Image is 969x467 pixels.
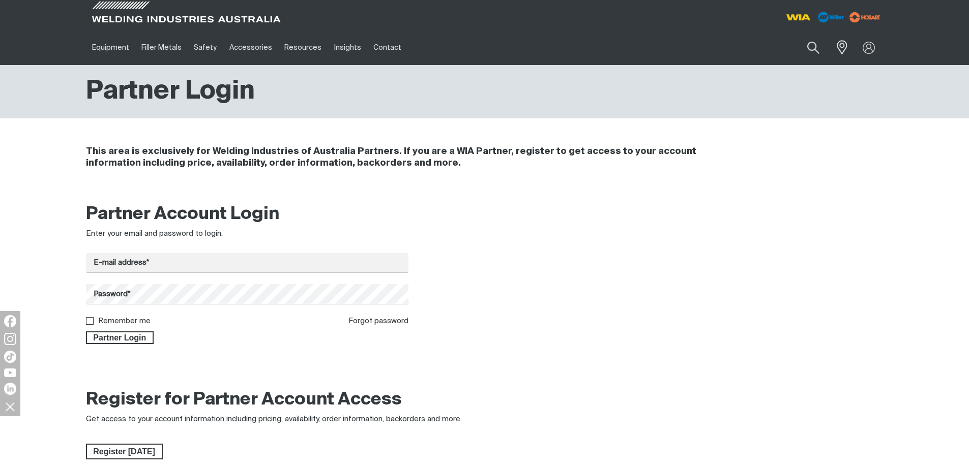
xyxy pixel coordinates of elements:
div: Enter your email and password to login. [86,228,409,240]
button: Partner Login [86,331,154,345]
img: LinkedIn [4,383,16,395]
a: Safety [188,30,223,65]
span: Partner Login [87,331,153,345]
a: Insights [328,30,367,65]
a: Resources [278,30,328,65]
span: Get access to your account information including pricing, availability, order information, backor... [86,415,462,423]
img: YouTube [4,368,16,377]
img: Facebook [4,315,16,327]
span: Register [DATE] [87,444,162,460]
nav: Main [86,30,684,65]
label: Remember me [98,317,151,325]
h4: This area is exclusively for Welding Industries of Australia Partners. If you are a WIA Partner, ... [86,146,748,169]
img: hide socials [2,398,19,415]
a: Register Today [86,444,163,460]
a: Accessories [223,30,278,65]
img: Instagram [4,333,16,345]
h2: Partner Account Login [86,203,409,226]
button: Search products [796,36,831,59]
img: TikTok [4,351,16,363]
img: miller [846,10,884,25]
a: Equipment [86,30,135,65]
a: Contact [367,30,407,65]
h1: Partner Login [86,75,255,108]
input: Product name or item number... [783,36,830,59]
h2: Register for Partner Account Access [86,389,402,411]
a: Filler Metals [135,30,188,65]
a: Forgot password [348,317,408,325]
